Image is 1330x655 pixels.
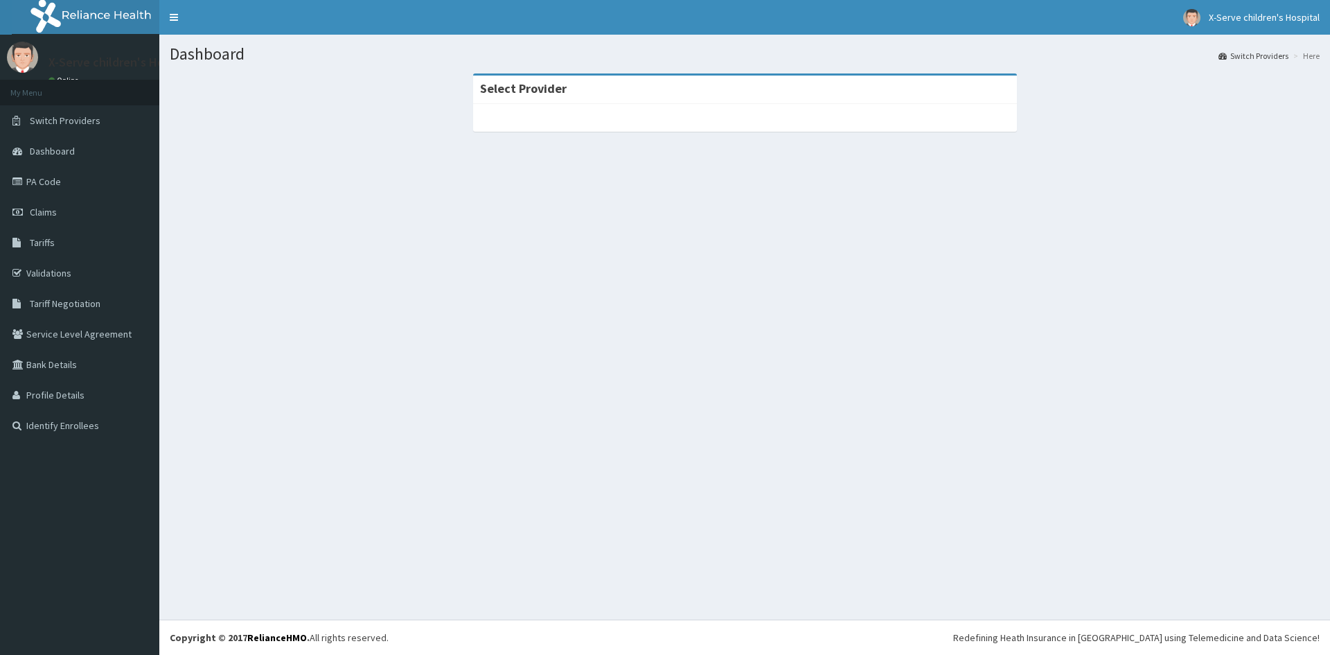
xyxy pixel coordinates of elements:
[1209,11,1320,24] span: X-Serve children's Hospital
[247,631,307,644] a: RelianceHMO
[30,236,55,249] span: Tariffs
[48,56,195,69] p: X-Serve children's Hospital
[30,206,57,218] span: Claims
[48,76,82,85] a: Online
[170,45,1320,63] h1: Dashboard
[30,145,75,157] span: Dashboard
[1218,50,1288,62] a: Switch Providers
[30,114,100,127] span: Switch Providers
[170,631,310,644] strong: Copyright © 2017 .
[7,42,38,73] img: User Image
[1183,9,1200,26] img: User Image
[480,80,567,96] strong: Select Provider
[953,631,1320,645] div: Redefining Heath Insurance in [GEOGRAPHIC_DATA] using Telemedicine and Data Science!
[30,297,100,310] span: Tariff Negotiation
[159,620,1330,655] footer: All rights reserved.
[1290,50,1320,62] li: Here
